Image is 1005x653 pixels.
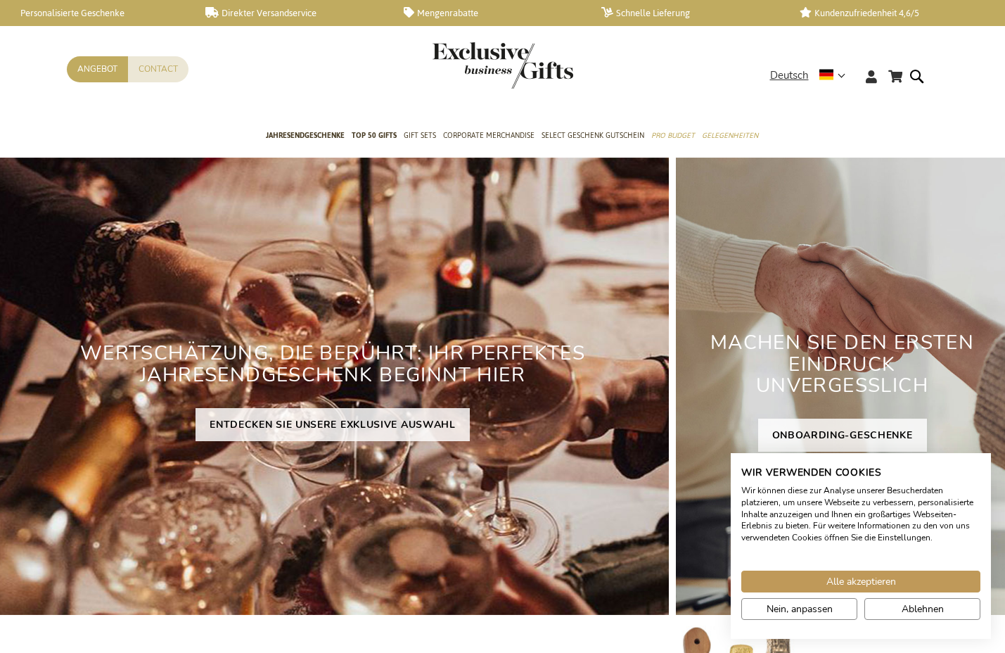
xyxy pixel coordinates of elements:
span: Nein, anpassen [767,602,833,616]
span: TOP 50 Gifts [352,128,397,143]
a: Contact [128,56,188,82]
a: Personalisierte Geschenke [7,7,183,19]
button: Alle verweigern cookies [864,598,980,620]
a: Direkter Versandservice [205,7,381,19]
a: Mengenrabatte [404,7,580,19]
div: Deutsch [770,68,854,84]
span: Gelegenheiten [702,128,758,143]
a: Kundenzufriedenheit 4,6/5 [800,7,975,19]
a: ENTDECKEN SIE UNSERE EXKLUSIVE AUSWAHL [196,408,470,441]
img: Exclusive Business gifts logo [433,42,573,89]
a: store logo [433,42,503,89]
a: ONBOARDING-GESCHENKE [758,419,927,452]
p: Wir können diese zur Analyse unserer Besucherdaten platzieren, um unsere Webseite zu verbessern, ... [741,485,980,544]
button: cookie Einstellungen anpassen [741,598,857,620]
span: Ablehnen [902,602,944,616]
span: Alle akzeptieren [826,574,896,589]
span: Corporate Merchandise [443,128,534,143]
span: Gift Sets [404,128,436,143]
span: Select Geschenk Gutschein [542,128,644,143]
span: Jahresendgeschenke [266,128,345,143]
h2: Wir verwenden Cookies [741,467,980,479]
a: Angebot [67,56,128,82]
a: Schnelle Lieferung [601,7,777,19]
span: Pro Budget [651,128,695,143]
button: Akzeptieren Sie alle cookies [741,571,980,592]
span: Deutsch [770,68,809,84]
